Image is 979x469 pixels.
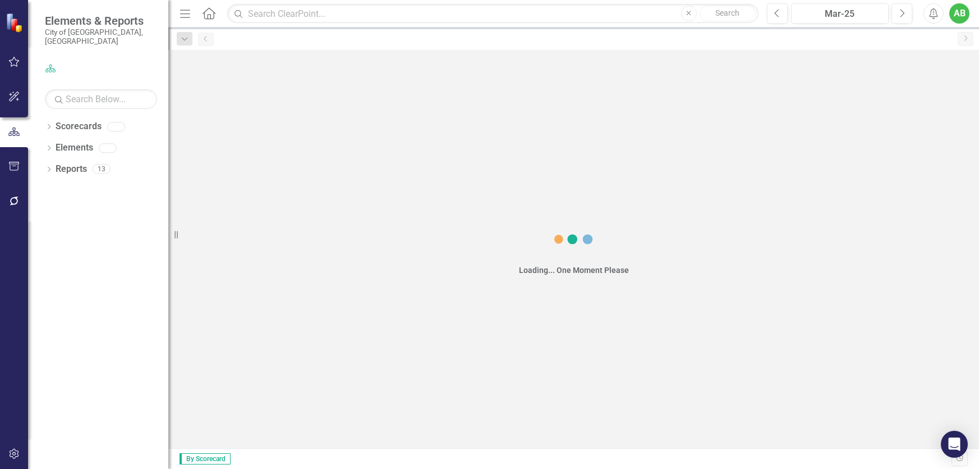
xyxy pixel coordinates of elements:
a: Scorecards [56,120,102,133]
span: Search [715,8,739,17]
img: ClearPoint Strategy [6,12,25,32]
a: Elements [56,142,93,154]
div: Mar-25 [795,7,885,21]
a: Reports [56,163,87,176]
div: 13 [93,165,111,174]
button: Search [700,6,756,21]
button: Mar-25 [791,3,889,24]
div: Loading... One Moment Please [519,265,629,276]
small: City of [GEOGRAPHIC_DATA], [GEOGRAPHIC_DATA] [45,28,157,46]
span: Elements & Reports [45,14,157,28]
input: Search Below... [45,89,157,109]
button: AB [949,3,969,24]
div: Open Intercom Messenger [941,431,968,458]
span: By Scorecard [180,453,231,465]
input: Search ClearPoint... [227,4,758,24]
